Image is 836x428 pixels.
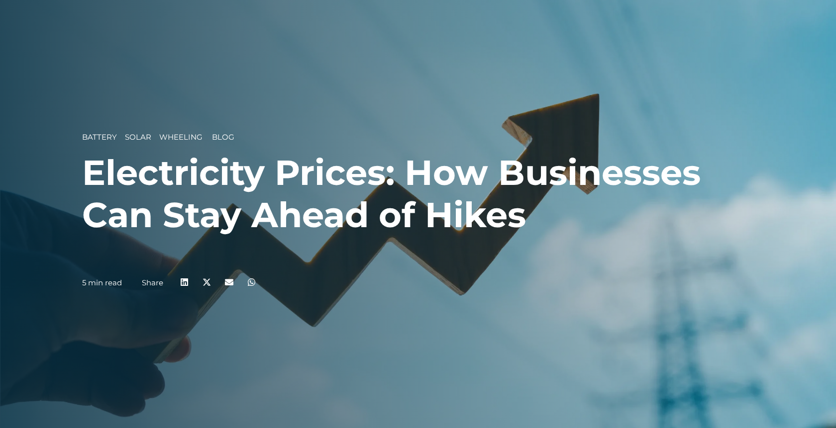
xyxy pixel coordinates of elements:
[240,271,263,293] div: Share on whatsapp
[196,271,218,293] div: Share on x-twitter
[82,152,754,236] h1: Electricity Prices: How Businesses Can Stay Ahead of Hikes
[173,271,196,293] div: Share on linkedin
[82,278,122,287] p: 5 min read
[117,132,125,142] span: __
[212,132,234,142] span: Blog
[159,132,203,142] span: Wheeling
[82,132,117,142] span: Battery
[125,132,151,142] span: Solar
[151,132,159,142] span: __
[218,271,240,293] div: Share on email
[142,278,163,287] a: Share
